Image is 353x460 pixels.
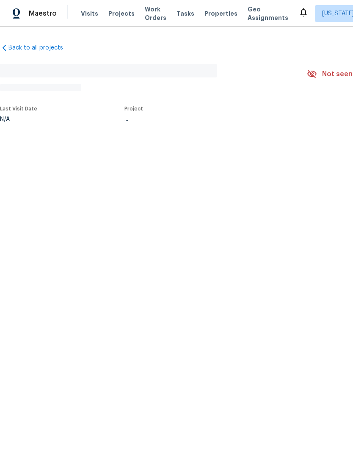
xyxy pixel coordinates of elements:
span: Geo Assignments [248,5,288,22]
span: Project [124,106,143,111]
div: ... [124,116,287,122]
span: Visits [81,9,98,18]
span: Projects [108,9,135,18]
span: Maestro [29,9,57,18]
span: Work Orders [145,5,166,22]
span: Tasks [176,11,194,17]
span: Properties [204,9,237,18]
